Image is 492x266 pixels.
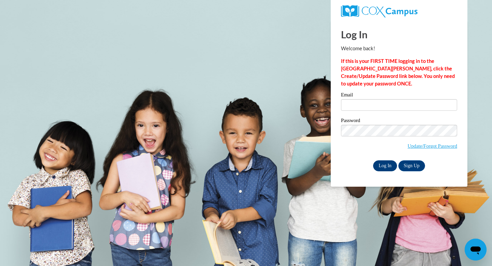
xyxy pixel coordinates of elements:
[373,160,397,171] input: Log In
[341,5,418,17] img: COX Campus
[341,45,457,52] p: Welcome back!
[465,239,487,261] iframe: Button to launch messaging window
[341,58,455,87] strong: If this is your FIRST TIME logging in to the [GEOGRAPHIC_DATA][PERSON_NAME], click the Create/Upd...
[408,143,457,149] a: Update/Forgot Password
[341,5,457,17] a: COX Campus
[341,118,457,125] label: Password
[341,27,457,41] h1: Log In
[398,160,425,171] a: Sign Up
[341,92,457,99] label: Email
